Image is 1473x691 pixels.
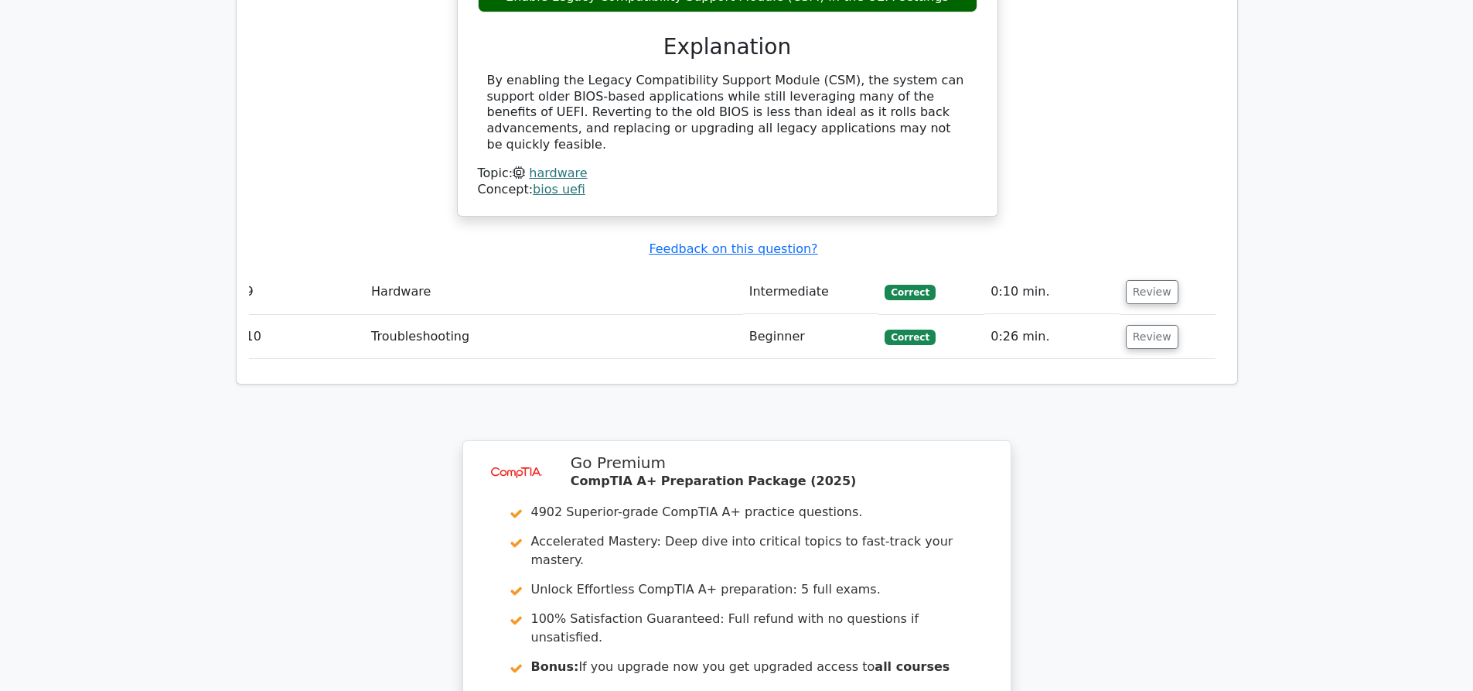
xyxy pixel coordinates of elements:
span: Correct [885,330,935,345]
div: Topic: [478,166,977,182]
a: hardware [529,166,587,180]
a: bios uefi [533,182,585,197]
td: 10 [240,315,366,359]
button: Review [1126,280,1178,304]
td: Beginner [743,315,879,359]
td: Troubleshooting [365,315,743,359]
a: Feedback on this question? [649,241,817,256]
button: Review [1126,325,1178,349]
td: Intermediate [743,270,879,314]
td: 0:26 min. [984,315,1119,359]
span: Correct [885,285,935,300]
td: Hardware [365,270,743,314]
td: 9 [240,270,366,314]
div: Concept: [478,182,977,198]
td: 0:10 min. [984,270,1119,314]
div: By enabling the Legacy Compatibility Support Module (CSM), the system can support older BIOS-base... [487,73,968,153]
h3: Explanation [487,34,968,60]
